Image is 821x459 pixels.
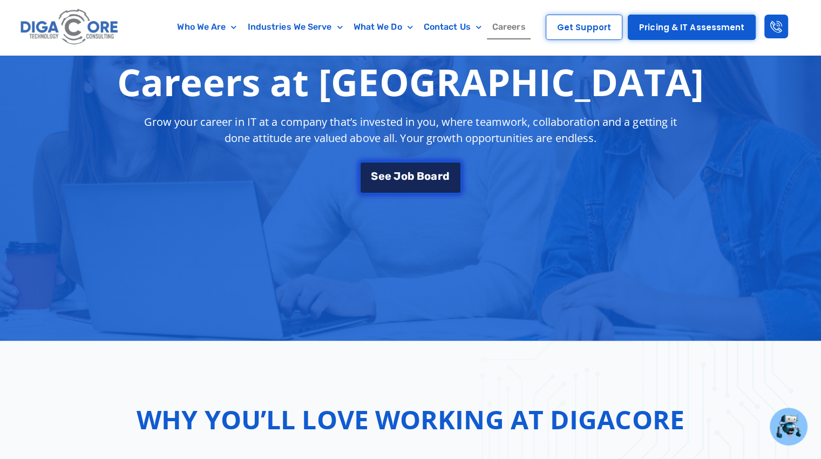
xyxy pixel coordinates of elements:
span: S [371,171,378,181]
h2: Why You’ll Love Working at Digacore [137,400,684,439]
span: a [431,171,437,181]
a: Pricing & IT Assessment [628,15,756,40]
span: e [385,171,391,181]
span: J [393,171,401,181]
nav: Menu [165,15,538,39]
a: Who We Are [172,15,242,39]
span: Pricing & IT Assessment [639,23,744,31]
img: Digacore logo 1 [18,5,121,49]
span: r [437,171,442,181]
a: See Job Board [359,161,461,194]
span: Get Support [557,23,611,31]
a: Careers [487,15,531,39]
span: e [378,171,385,181]
span: b [408,171,415,181]
span: o [424,171,431,181]
span: d [443,171,450,181]
span: o [401,171,407,181]
a: What We Do [348,15,418,39]
a: Industries We Serve [242,15,348,39]
a: Contact Us [418,15,487,39]
p: Grow your career in IT at a company that’s invested in you, where teamwork, collaboration and a g... [134,114,687,146]
h1: Careers at [GEOGRAPHIC_DATA] [117,60,704,103]
a: Get Support [546,15,622,40]
span: B [417,171,424,181]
